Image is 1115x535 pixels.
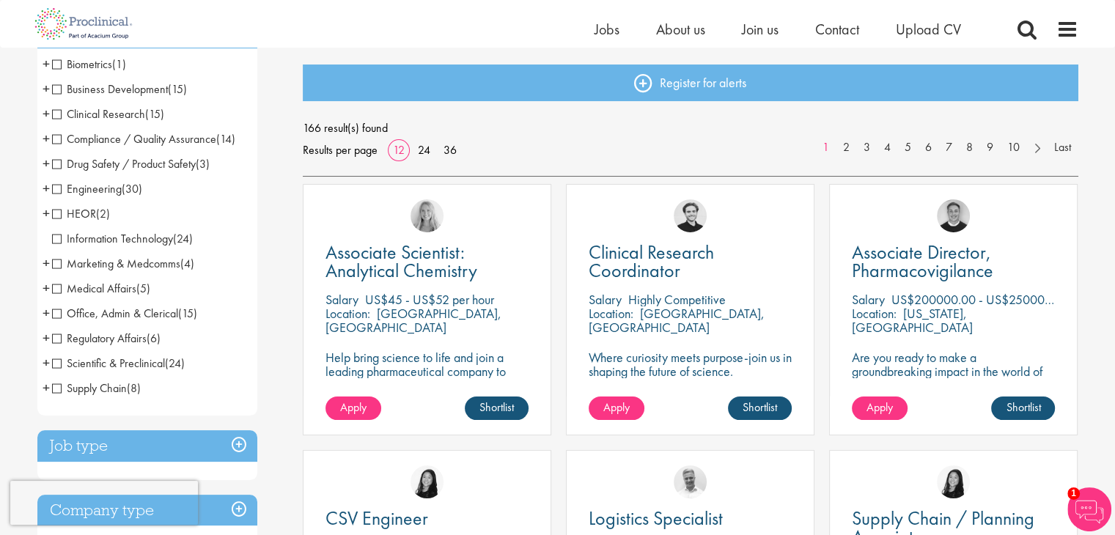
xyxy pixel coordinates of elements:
span: (4) [180,256,194,271]
a: 5 [897,139,919,156]
a: Logistics Specialist [589,509,792,528]
p: [US_STATE], [GEOGRAPHIC_DATA] [852,305,973,336]
span: Apply [340,399,367,415]
p: [GEOGRAPHIC_DATA], [GEOGRAPHIC_DATA] [325,305,501,336]
span: (24) [165,355,185,371]
a: Jobs [595,20,619,39]
a: About us [656,20,705,39]
span: (6) [147,331,161,346]
span: + [43,327,50,349]
h3: Job type [37,430,257,462]
a: 8 [959,139,980,156]
span: Regulatory Affairs [52,331,161,346]
p: Highly Competitive [628,291,726,308]
img: Numhom Sudsok [411,465,444,498]
span: Office, Admin & Clerical [52,306,197,321]
img: Joshua Bye [674,465,707,498]
img: Bo Forsen [937,199,970,232]
span: Scientific & Preclinical [52,355,185,371]
a: 7 [938,139,960,156]
span: (5) [136,281,150,296]
a: CSV Engineer [325,509,529,528]
img: Numhom Sudsok [937,465,970,498]
a: Join us [742,20,779,39]
span: + [43,53,50,75]
span: + [43,352,50,374]
span: Biometrics [52,56,112,72]
span: HEOR [52,206,110,221]
a: Associate Scientist: Analytical Chemistry [325,243,529,280]
span: Drug Safety / Product Safety [52,156,210,171]
a: 3 [856,139,877,156]
a: Last [1047,139,1078,156]
a: Upload CV [896,20,961,39]
span: Logistics Specialist [589,506,723,531]
span: Associate Scientist: Analytical Chemistry [325,240,477,283]
a: Shortlist [465,396,529,420]
span: + [43,103,50,125]
img: Shannon Briggs [411,199,444,232]
span: + [43,152,50,174]
a: 9 [979,139,1001,156]
a: Clinical Research Coordinator [589,243,792,280]
span: Office, Admin & Clerical [52,306,178,321]
iframe: reCAPTCHA [10,481,198,525]
span: (15) [145,106,164,122]
span: CSV Engineer [325,506,428,531]
span: Location: [852,305,897,322]
a: Contact [815,20,859,39]
span: Clinical Research [52,106,164,122]
span: Engineering [52,181,122,196]
img: Nico Kohlwes [674,199,707,232]
span: Compliance / Quality Assurance [52,131,216,147]
a: Register for alerts [303,64,1078,101]
a: Associate Director, Pharmacovigilance [852,243,1055,280]
span: + [43,78,50,100]
a: Apply [325,396,381,420]
a: Shortlist [728,396,792,420]
span: Information Technology [52,231,173,246]
span: Results per page [303,139,378,161]
p: US$45 - US$52 per hour [365,291,494,308]
a: 1 [815,139,836,156]
span: Regulatory Affairs [52,331,147,346]
p: [GEOGRAPHIC_DATA], [GEOGRAPHIC_DATA] [589,305,765,336]
span: Marketing & Medcomms [52,256,180,271]
span: Drug Safety / Product Safety [52,156,196,171]
span: (14) [216,131,235,147]
span: 1 [1067,487,1080,500]
span: Clinical Research [52,106,145,122]
span: Salary [589,291,622,308]
a: Shortlist [991,396,1055,420]
span: + [43,377,50,399]
span: + [43,302,50,324]
span: Compliance / Quality Assurance [52,131,235,147]
span: (15) [168,81,187,97]
span: Engineering [52,181,142,196]
span: + [43,202,50,224]
span: + [43,252,50,274]
span: Business Development [52,81,168,97]
span: (3) [196,156,210,171]
a: Apply [852,396,908,420]
span: Business Development [52,81,187,97]
span: Information Technology [52,231,193,246]
span: Apply [603,399,630,415]
span: (1) [112,56,126,72]
a: Apply [589,396,644,420]
span: Supply Chain [52,380,127,396]
span: Supply Chain [52,380,141,396]
span: (15) [178,306,197,321]
span: + [43,277,50,299]
span: + [43,177,50,199]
